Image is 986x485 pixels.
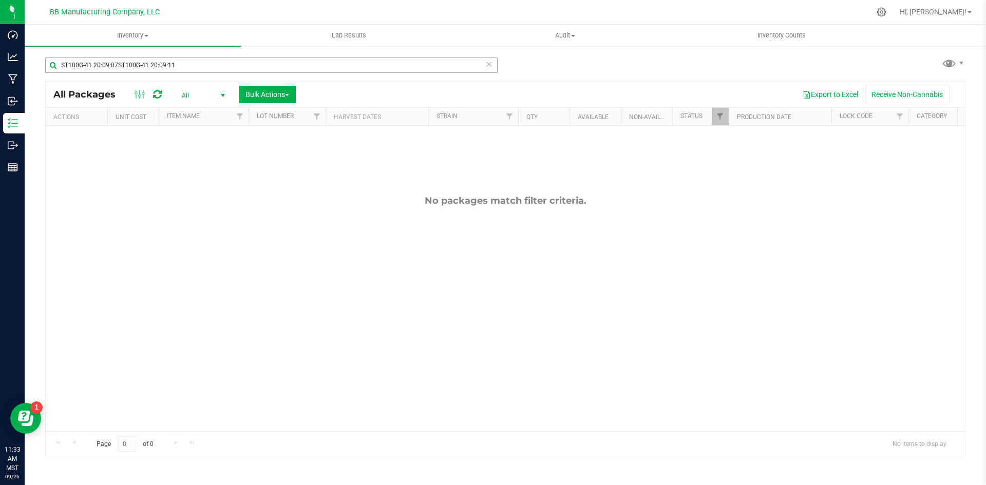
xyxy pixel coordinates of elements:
[257,112,294,120] a: Lot Number
[8,162,18,172] inline-svg: Reports
[744,31,820,40] span: Inventory Counts
[437,112,458,120] a: Strain
[578,113,609,121] a: Available
[501,108,518,125] a: Filter
[875,7,888,17] div: Manage settings
[239,86,296,103] button: Bulk Actions
[917,112,947,120] a: Category
[8,118,18,128] inline-svg: Inventory
[840,112,873,120] a: Lock Code
[46,195,965,206] div: No packages match filter criteria.
[53,113,103,121] div: Actions
[245,90,289,99] span: Bulk Actions
[309,108,326,125] a: Filter
[796,86,865,103] button: Export to Excel
[8,74,18,84] inline-svg: Manufacturing
[116,113,146,121] a: Unit Cost
[674,25,890,46] a: Inventory Counts
[865,86,950,103] button: Receive Non-Cannabis
[167,112,200,120] a: Item Name
[25,25,241,46] a: Inventory
[892,108,908,125] a: Filter
[526,113,538,121] a: Qty
[458,31,673,40] span: Audit
[8,96,18,106] inline-svg: Inbound
[10,403,41,434] iframe: Resource center
[50,8,160,16] span: BB Manufacturing Company, LLC
[241,25,457,46] a: Lab Results
[318,31,380,40] span: Lab Results
[884,436,955,451] span: No items to display
[232,108,249,125] a: Filter
[8,52,18,62] inline-svg: Analytics
[680,112,703,120] a: Status
[5,473,20,480] p: 09/26
[8,30,18,40] inline-svg: Dashboard
[457,25,673,46] a: Audit
[8,140,18,150] inline-svg: Outbound
[629,113,675,121] a: Non-Available
[326,108,428,126] th: Harvest Dates
[5,445,20,473] p: 11:33 AM MST
[88,436,162,452] span: Page of 0
[25,31,241,40] span: Inventory
[900,8,966,16] span: Hi, [PERSON_NAME]!
[45,57,498,73] input: Search Package ID, Item Name, SKU, Lot or Part Number...
[712,108,729,125] a: Filter
[53,89,126,100] span: All Packages
[30,401,43,414] iframe: Resource center unread badge
[737,113,791,121] a: Production Date
[485,57,492,71] span: Clear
